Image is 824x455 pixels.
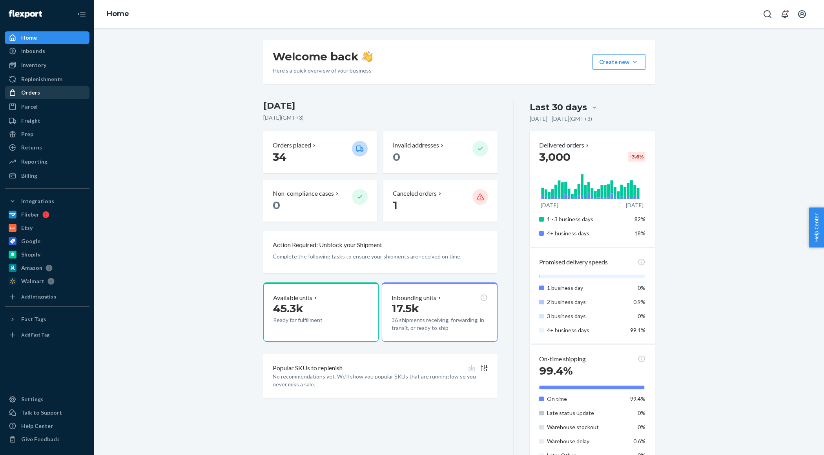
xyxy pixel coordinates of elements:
[539,141,591,150] button: Delivered orders
[21,293,56,300] div: Add Integration
[626,201,644,209] p: [DATE]
[5,235,89,248] a: Google
[539,258,608,267] p: Promised delivery speeds
[21,172,37,180] div: Billing
[273,189,334,198] p: Non-compliance cases
[392,293,436,302] p: Inbounding units
[273,302,303,315] span: 45.3k
[273,373,488,388] p: No recommendations yet. We’ll show you popular SKUs that are running low so you never miss a sale.
[547,409,624,417] p: Late status update
[777,6,793,22] button: Open notifications
[21,395,44,403] div: Settings
[547,229,624,237] p: 4+ business days
[760,6,775,22] button: Open Search Box
[530,101,587,113] div: Last 30 days
[263,114,498,122] p: [DATE] ( GMT+3 )
[263,100,498,112] h3: [DATE]
[530,115,592,123] p: [DATE] - [DATE] ( GMT+3 )
[263,282,379,342] button: Available units45.3kReady for fulfillment
[547,423,624,431] p: Warehouse stockout
[21,277,44,285] div: Walmart
[809,207,824,248] button: Help Center
[273,150,286,164] span: 34
[633,298,645,305] span: 0.9%
[5,73,89,86] a: Replenishments
[21,435,59,443] div: Give Feedback
[273,364,343,373] p: Popular SKUs to replenish
[592,54,645,70] button: Create new
[630,327,645,333] span: 99.1%
[392,316,487,332] p: 36 shipments receiving, forwarding, in transit, or ready to ship
[5,169,89,182] a: Billing
[5,86,89,99] a: Orders
[5,262,89,274] a: Amazon
[5,45,89,57] a: Inbounds
[547,395,624,403] p: On time
[638,284,645,291] span: 0%
[5,222,89,234] a: Etsy
[539,355,586,364] p: On-time shipping
[21,103,38,111] div: Parcel
[794,6,810,22] button: Open account menu
[21,251,40,258] div: Shopify
[273,240,382,249] p: Action Required: Unblock your Shipment
[392,302,419,315] span: 17.5k
[547,326,624,334] p: 4+ business days
[5,100,89,113] a: Parcel
[393,189,437,198] p: Canceled orders
[547,284,624,292] p: 1 business day
[21,75,63,83] div: Replenishments
[638,424,645,430] span: 0%
[382,282,497,342] button: Inbounding units17.5k36 shipments receiving, forwarding, in transit, or ready to ship
[547,437,624,445] p: Warehouse delay
[21,61,46,69] div: Inventory
[547,298,624,306] p: 2 business days
[383,180,497,222] button: Canceled orders 1
[21,211,39,218] div: Flieber
[21,47,45,55] div: Inbounds
[21,158,47,166] div: Reporting
[21,264,42,272] div: Amazon
[21,89,40,96] div: Orders
[273,49,373,64] h1: Welcome back
[273,293,312,302] p: Available units
[5,275,89,288] a: Walmart
[5,141,89,154] a: Returns
[5,31,89,44] a: Home
[21,144,42,151] div: Returns
[630,395,645,402] span: 99.4%
[5,248,89,261] a: Shopify
[539,150,571,164] span: 3,000
[263,131,377,173] button: Orders placed 34
[21,224,33,232] div: Etsy
[541,201,558,209] p: [DATE]
[539,364,573,377] span: 99.4%
[638,313,645,319] span: 0%
[273,253,488,260] p: Complete the following tasks to ensure your shipments are received on time.
[634,216,645,222] span: 82%
[5,128,89,140] a: Prep
[5,393,89,406] a: Settings
[362,51,373,62] img: hand-wave emoji
[5,195,89,207] button: Integrations
[21,34,37,42] div: Home
[5,115,89,127] a: Freight
[21,117,40,125] div: Freight
[628,152,645,162] div: -3.6 %
[5,313,89,326] button: Fast Tags
[5,406,89,419] a: Talk to Support
[5,208,89,221] a: Flieber
[74,6,89,22] button: Close Navigation
[5,291,89,303] a: Add Integration
[634,230,645,237] span: 18%
[273,198,280,212] span: 0
[383,131,497,173] button: Invalid addresses 0
[21,331,49,338] div: Add Fast Tag
[633,438,645,444] span: 0.6%
[273,316,346,324] p: Ready for fulfillment
[273,67,373,75] p: Here’s a quick overview of your business
[5,420,89,432] a: Help Center
[547,215,624,223] p: 1 - 3 business days
[21,130,33,138] div: Prep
